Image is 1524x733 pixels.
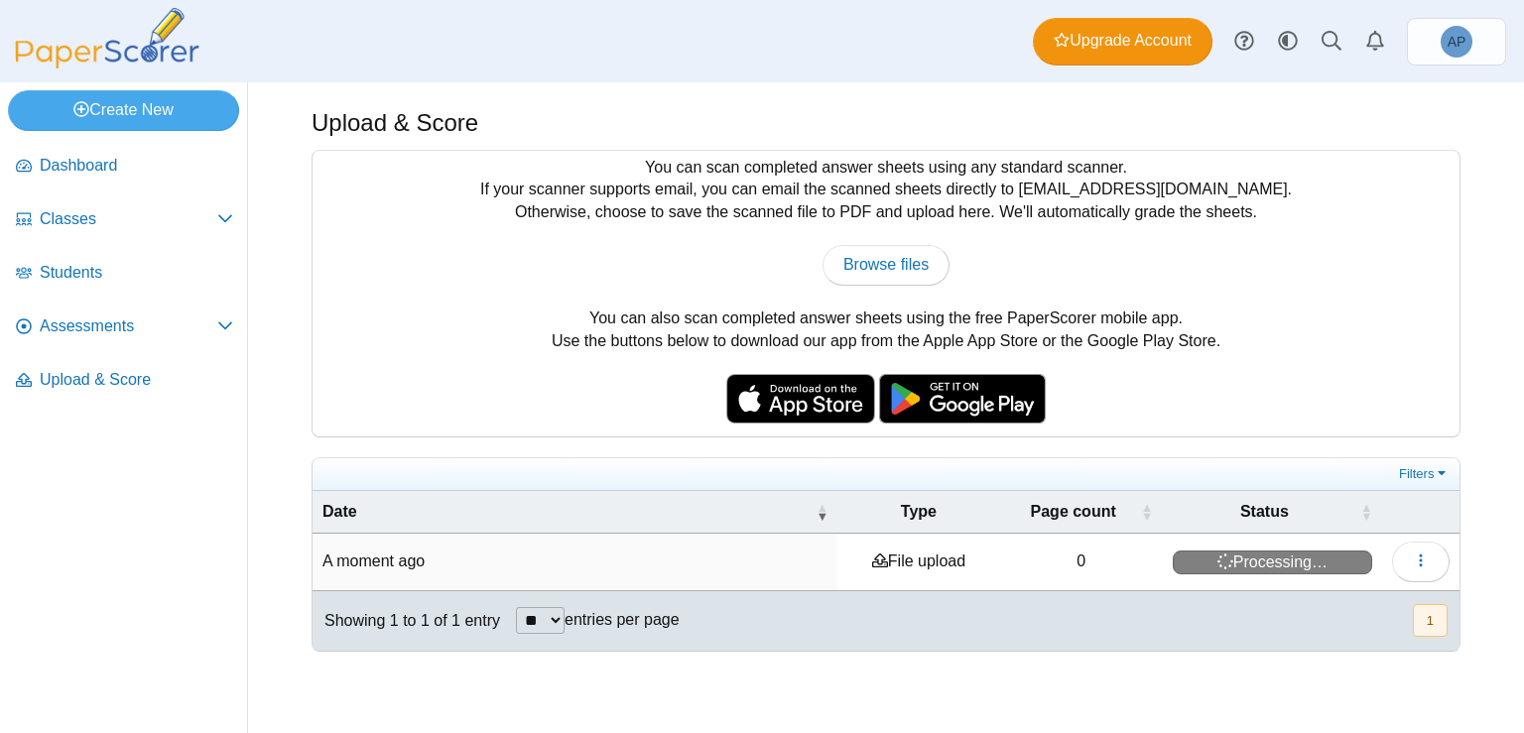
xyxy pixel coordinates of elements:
[726,374,875,424] img: apple-store-badge.svg
[1173,550,1372,574] span: Processing…
[312,106,478,140] h1: Upload & Score
[8,143,241,190] a: Dashboard
[40,369,233,391] span: Upload & Score
[816,502,827,522] span: Date : Activate to remove sorting
[40,155,233,177] span: Dashboard
[1353,20,1397,63] a: Alerts
[843,256,929,273] span: Browse files
[1441,26,1472,58] span: Angela Pratt
[8,304,241,351] a: Assessments
[8,357,241,405] a: Upload & Score
[40,208,217,230] span: Classes
[1010,501,1137,523] span: Page count
[1411,604,1448,637] nav: pagination
[837,534,999,590] td: File upload
[313,591,500,651] div: Showing 1 to 1 of 1 entry
[40,262,233,284] span: Students
[1033,18,1212,65] a: Upgrade Account
[1173,501,1356,523] span: Status
[8,196,241,244] a: Classes
[1141,502,1153,522] span: Page count : Activate to sort
[565,611,680,628] label: entries per page
[1360,502,1372,522] span: Status : Activate to sort
[1054,30,1192,52] span: Upgrade Account
[8,90,239,130] a: Create New
[823,245,950,285] a: Browse files
[313,151,1460,436] div: You can scan completed answer sheets using any standard scanner. If your scanner supports email, ...
[1394,464,1455,484] a: Filters
[322,501,812,523] span: Date
[8,250,241,298] a: Students
[40,315,217,337] span: Assessments
[322,552,425,569] time: Oct 2, 2025 at 10:20 AM
[8,55,206,71] a: PaperScorer
[847,501,989,523] span: Type
[1448,35,1466,49] span: Angela Pratt
[8,8,206,68] img: PaperScorer
[1407,18,1506,65] a: Angela Pratt
[1000,534,1163,590] td: 0
[879,374,1046,424] img: google-play-badge.png
[1413,604,1448,637] button: 1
